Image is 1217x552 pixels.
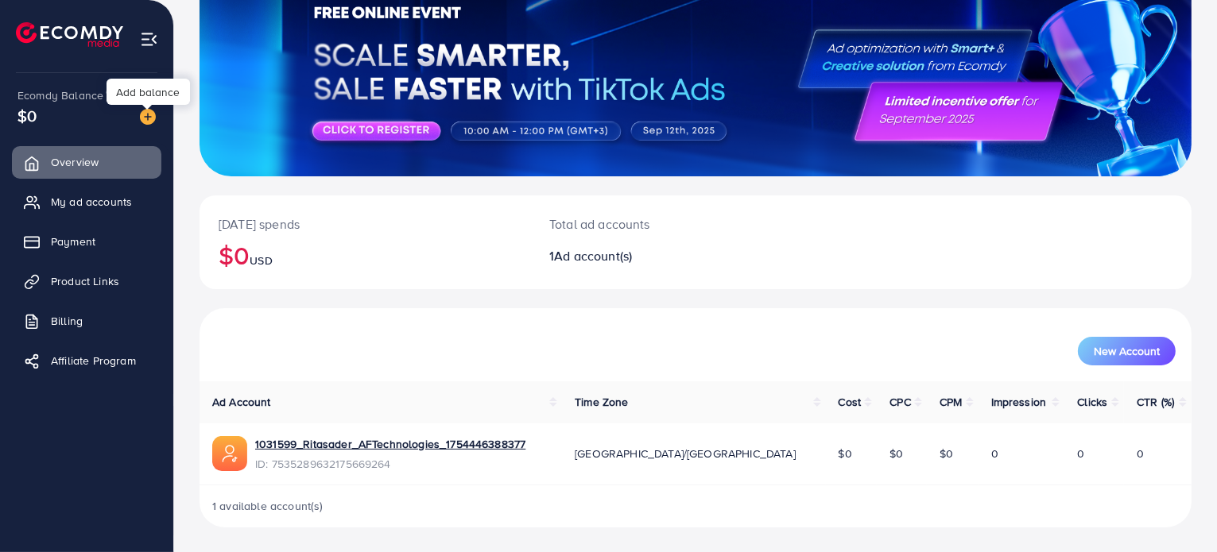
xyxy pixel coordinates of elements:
span: 0 [1137,446,1144,461]
span: CPC [889,394,910,410]
span: Overview [51,154,99,170]
span: [GEOGRAPHIC_DATA]/[GEOGRAPHIC_DATA] [575,446,796,461]
span: $0 [889,446,903,461]
span: 1 available account(s) [212,498,324,514]
span: Ecomdy Balance [17,87,103,103]
span: Ad Account [212,394,271,410]
button: New Account [1078,337,1176,365]
a: Billing [12,305,161,337]
span: 0 [991,446,998,461]
img: menu [140,30,158,48]
p: Total ad accounts [549,214,759,234]
span: My ad accounts [51,194,132,210]
span: 0 [1077,446,1084,461]
iframe: Chat [1149,481,1205,540]
a: Overview [12,146,161,178]
span: Affiliate Program [51,353,136,369]
a: Payment [12,226,161,257]
span: $0 [17,104,37,127]
span: Payment [51,234,95,249]
span: New Account [1094,345,1160,357]
span: $0 [940,446,953,461]
h2: $0 [219,240,511,270]
span: ID: 7535289632175669264 [255,456,525,472]
a: Product Links [12,265,161,297]
span: CPM [940,394,962,410]
span: Time Zone [575,394,628,410]
span: Cost [839,394,862,410]
span: Impression [991,394,1047,410]
span: USD [250,253,272,268]
span: $0 [839,446,852,461]
span: Product Links [51,273,119,289]
a: My ad accounts [12,186,161,218]
span: Ad account(s) [554,247,632,264]
span: Clicks [1077,394,1107,410]
span: Billing [51,313,83,329]
a: Affiliate Program [12,345,161,376]
p: [DATE] spends [219,214,511,234]
img: image [140,109,156,125]
span: CTR (%) [1137,394,1174,410]
a: 1031599_Ritasader_AFTechnologies_1754446388377 [255,436,525,452]
h2: 1 [549,249,759,264]
div: Add balance [107,79,190,105]
img: logo [16,22,123,47]
img: ic-ads-acc.e4c84228.svg [212,436,247,471]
